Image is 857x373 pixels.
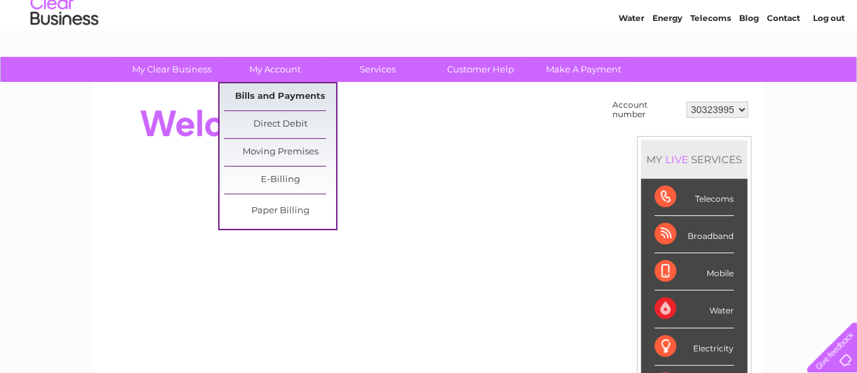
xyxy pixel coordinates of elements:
a: Blog [739,58,759,68]
a: Contact [767,58,800,68]
div: Telecoms [654,179,734,216]
td: Account number [609,97,683,123]
div: Electricity [654,328,734,366]
img: logo.png [30,35,99,76]
a: Direct Debit [224,111,336,138]
a: Make A Payment [528,57,640,82]
a: Moving Premises [224,139,336,166]
div: Water [654,290,734,328]
a: Paper Billing [224,198,336,225]
a: Log out [812,58,844,68]
a: Energy [652,58,682,68]
div: Broadband [654,216,734,253]
a: My Clear Business [116,57,228,82]
a: My Account [219,57,331,82]
a: 0333 014 3131 [602,7,695,24]
div: Clear Business is a trading name of Verastar Limited (registered in [GEOGRAPHIC_DATA] No. 3667643... [109,7,749,66]
div: MY SERVICES [641,140,747,179]
div: LIVE [663,153,691,166]
a: Telecoms [690,58,731,68]
a: Water [619,58,644,68]
a: Services [322,57,434,82]
div: Mobile [654,253,734,290]
a: Bills and Payments [224,83,336,110]
a: Customer Help [425,57,537,82]
a: E-Billing [224,167,336,194]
